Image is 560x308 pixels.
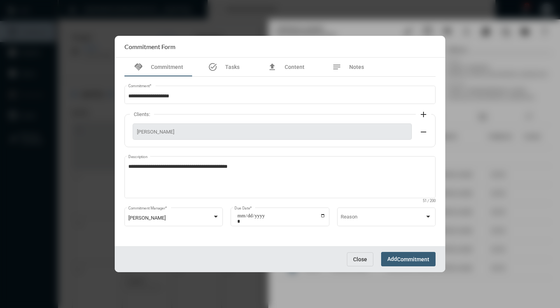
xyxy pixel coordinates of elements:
[151,64,183,70] span: Commitment
[347,252,373,266] button: Close
[137,129,408,135] span: [PERSON_NAME]
[124,43,175,50] h2: Commitment Form
[423,199,436,203] mat-hint: 51 / 200
[419,110,428,119] mat-icon: add
[387,256,429,262] span: Add
[381,252,436,266] button: AddCommitment
[353,256,367,262] span: Close
[285,64,304,70] span: Content
[349,64,364,70] span: Notes
[419,127,428,137] mat-icon: remove
[130,111,154,117] label: Clients:
[332,62,341,72] mat-icon: notes
[128,215,166,221] span: [PERSON_NAME]
[134,62,143,72] mat-icon: handshake
[225,64,240,70] span: Tasks
[397,256,429,262] span: Commitment
[268,62,277,72] mat-icon: file_upload
[208,62,217,72] mat-icon: task_alt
